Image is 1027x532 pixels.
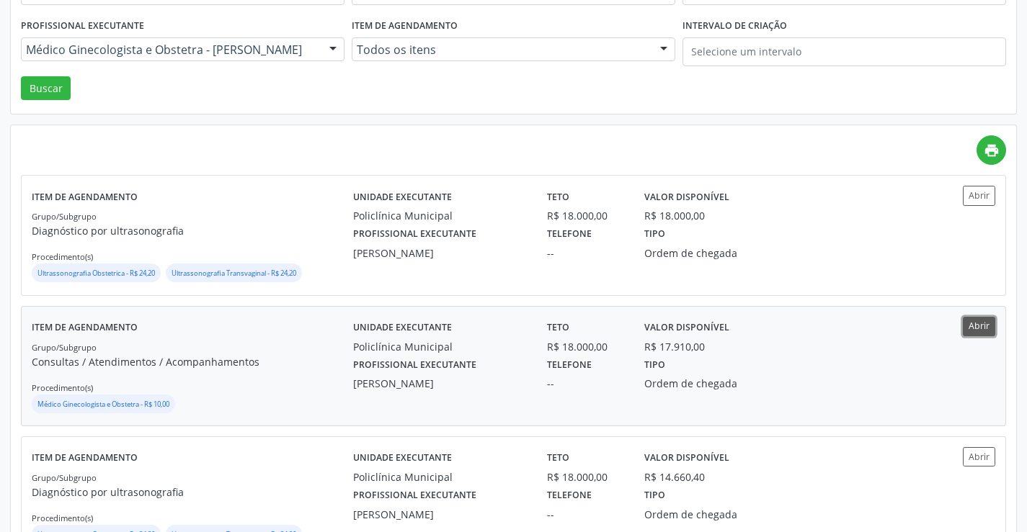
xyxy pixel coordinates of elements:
[32,472,97,483] small: Grupo/Subgrupo
[37,269,155,278] small: Ultrassonografia Obstetrica - R$ 24,20
[683,37,1006,66] input: Selecione um intervalo
[977,135,1006,165] a: print
[644,317,729,339] label: Valor disponível
[32,211,97,222] small: Grupo/Subgrupo
[644,245,770,261] div: Ordem de chegada
[32,447,138,469] label: Item de agendamento
[644,223,665,245] label: Tipo
[353,223,476,245] label: Profissional executante
[963,186,995,205] button: Abrir
[644,354,665,377] label: Tipo
[37,400,169,409] small: Médico Ginecologista e Obstetra - R$ 10,00
[547,376,624,391] div: --
[357,42,646,57] span: Todos os itens
[21,15,144,37] label: Profissional executante
[547,223,592,245] label: Telefone
[963,317,995,336] button: Abrir
[547,507,624,522] div: --
[547,469,624,484] div: R$ 18.000,00
[984,143,1000,158] i: print
[644,484,665,507] label: Tipo
[32,342,97,353] small: Grupo/Subgrupo
[644,339,705,354] div: R$ 17.910,00
[353,317,452,339] label: Unidade executante
[32,186,138,208] label: Item de agendamento
[32,513,93,523] small: Procedimento(s)
[32,382,93,393] small: Procedimento(s)
[683,15,787,37] label: Intervalo de criação
[547,339,624,354] div: R$ 18.000,00
[547,317,569,339] label: Teto
[32,354,353,369] p: Consultas / Atendimentos / Acompanhamentos
[21,76,71,101] button: Buscar
[32,484,353,500] p: Diagnóstico por ultrasonografia
[547,186,569,208] label: Teto
[353,208,527,223] div: Policlínica Municipal
[547,245,624,261] div: --
[963,447,995,466] button: Abrir
[547,354,592,377] label: Telefone
[353,484,476,507] label: Profissional executante
[547,484,592,507] label: Telefone
[172,269,296,278] small: Ultrassonografia Transvaginal - R$ 24,20
[644,507,770,522] div: Ordem de chegada
[644,186,729,208] label: Valor disponível
[353,186,452,208] label: Unidade executante
[32,223,353,238] p: Diagnóstico por ultrasonografia
[26,42,315,57] span: Médico Ginecologista e Obstetra - [PERSON_NAME]
[32,317,138,339] label: Item de agendamento
[353,376,527,391] div: [PERSON_NAME]
[353,245,527,261] div: [PERSON_NAME]
[644,376,770,391] div: Ordem de chegada
[353,469,527,484] div: Policlínica Municipal
[353,354,476,377] label: Profissional executante
[353,339,527,354] div: Policlínica Municipal
[32,251,93,262] small: Procedimento(s)
[353,507,527,522] div: [PERSON_NAME]
[353,447,452,469] label: Unidade executante
[644,447,729,469] label: Valor disponível
[644,469,705,484] div: R$ 14.660,40
[352,15,458,37] label: Item de agendamento
[547,447,569,469] label: Teto
[547,208,624,223] div: R$ 18.000,00
[644,208,705,223] div: R$ 18.000,00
